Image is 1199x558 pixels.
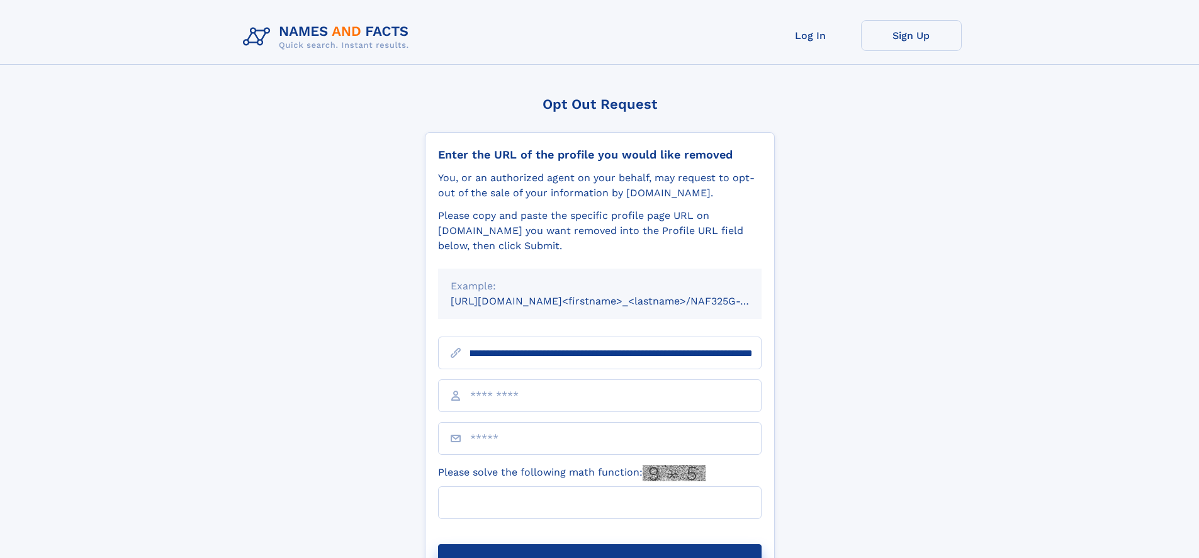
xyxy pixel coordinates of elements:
[438,208,762,254] div: Please copy and paste the specific profile page URL on [DOMAIN_NAME] you want removed into the Pr...
[861,20,962,51] a: Sign Up
[438,465,706,481] label: Please solve the following math function:
[438,170,762,201] div: You, or an authorized agent on your behalf, may request to opt-out of the sale of your informatio...
[451,295,785,307] small: [URL][DOMAIN_NAME]<firstname>_<lastname>/NAF325G-xxxxxxxx
[438,148,762,162] div: Enter the URL of the profile you would like removed
[451,279,749,294] div: Example:
[238,20,419,54] img: Logo Names and Facts
[425,96,775,112] div: Opt Out Request
[760,20,861,51] a: Log In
